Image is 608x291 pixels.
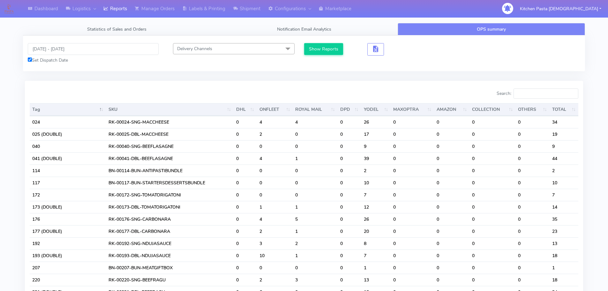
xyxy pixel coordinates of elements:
[338,262,361,274] td: 0
[338,249,361,262] td: 0
[434,262,470,274] td: 0
[293,201,337,213] td: 1
[361,165,391,177] td: 2
[338,201,361,213] td: 0
[257,189,293,201] td: 0
[434,165,470,177] td: 0
[234,262,257,274] td: 0
[30,103,106,116] th: Tag: activate to sort column descending
[106,213,234,225] td: RK-00176-SNG-CARBONARA
[338,213,361,225] td: 0
[434,177,470,189] td: 0
[293,237,337,249] td: 2
[338,165,361,177] td: 0
[391,177,434,189] td: 0
[515,2,606,15] button: Kitchen Pasta [DEMOGRAPHIC_DATA]
[30,213,106,225] td: 176
[106,201,234,213] td: RK-00173-DBL-TOMATORIGATONI
[469,189,515,201] td: 0
[515,152,549,165] td: 0
[550,103,578,116] th: TOTAL : activate to sort column ascending
[391,165,434,177] td: 0
[434,201,470,213] td: 0
[469,140,515,152] td: 0
[257,103,293,116] th: ONFLEET : activate to sort column ascending
[257,249,293,262] td: 10
[469,165,515,177] td: 0
[391,249,434,262] td: 0
[391,152,434,165] td: 0
[106,189,234,201] td: RK-00172-SNG-TOMATORIGATONI
[293,165,337,177] td: 0
[257,152,293,165] td: 4
[469,274,515,286] td: 0
[434,152,470,165] td: 0
[234,103,257,116] th: DHL : activate to sort column ascending
[338,140,361,152] td: 0
[234,249,257,262] td: 0
[257,201,293,213] td: 1
[30,152,106,165] td: 041 (DOUBLE)
[550,262,578,274] td: 1
[293,262,337,274] td: 0
[257,274,293,286] td: 2
[361,177,391,189] td: 10
[361,262,391,274] td: 1
[469,225,515,237] td: 0
[550,140,578,152] td: 9
[338,189,361,201] td: 0
[550,249,578,262] td: 18
[469,249,515,262] td: 0
[28,57,159,64] div: Set Dispatch Date
[434,237,470,249] td: 0
[514,88,578,99] input: Search:
[515,189,549,201] td: 0
[234,152,257,165] td: 0
[391,237,434,249] td: 0
[30,225,106,237] td: 177 (DOUBLE)
[361,128,391,140] td: 17
[106,103,234,116] th: SKU: activate to sort column ascending
[304,43,343,55] button: Show Reports
[434,103,470,116] th: AMAZON : activate to sort column ascending
[293,225,337,237] td: 1
[550,201,578,213] td: 14
[361,116,391,128] td: 26
[30,189,106,201] td: 172
[361,189,391,201] td: 7
[469,262,515,274] td: 0
[30,116,106,128] td: 024
[550,225,578,237] td: 23
[515,177,549,189] td: 0
[30,128,106,140] td: 025 (DOUBLE)
[257,237,293,249] td: 3
[434,213,470,225] td: 0
[106,140,234,152] td: RK-00040-SNG-BEEFLASAGNE
[338,116,361,128] td: 0
[469,237,515,249] td: 0
[515,140,549,152] td: 0
[515,128,549,140] td: 0
[515,165,549,177] td: 0
[30,237,106,249] td: 192
[106,274,234,286] td: RK-00220-SNG-BEEFRAGU
[391,116,434,128] td: 0
[434,128,470,140] td: 0
[106,225,234,237] td: RK-00177-DBL-CARBONARA
[293,140,337,152] td: 0
[469,177,515,189] td: 0
[257,213,293,225] td: 4
[515,237,549,249] td: 0
[550,274,578,286] td: 18
[257,165,293,177] td: 0
[361,225,391,237] td: 20
[30,262,106,274] td: 207
[550,152,578,165] td: 44
[497,88,578,99] label: Search:
[106,177,234,189] td: BN-00117-BUN-STARTERSDESSERTSBUNDLE
[338,237,361,249] td: 0
[257,116,293,128] td: 4
[434,116,470,128] td: 0
[361,274,391,286] td: 13
[257,225,293,237] td: 2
